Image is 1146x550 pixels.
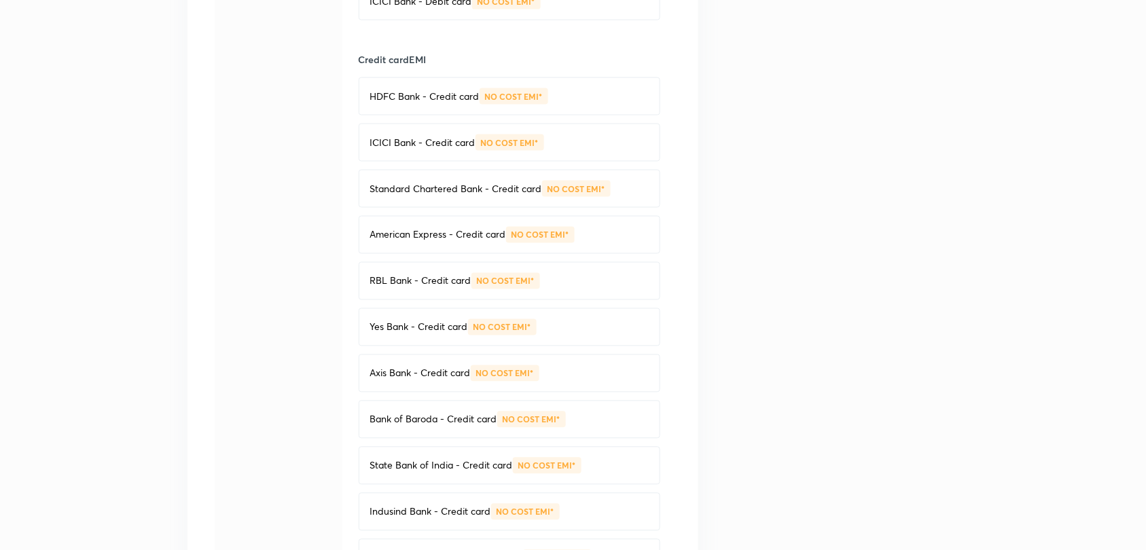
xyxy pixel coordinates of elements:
[481,139,539,147] p: NO COST EMI*
[370,505,491,519] p: Indusind Bank - Credit card
[548,185,605,193] p: NO COST EMI*
[370,90,480,103] p: HDFC Bank - Credit card
[359,53,660,67] h6: Credit card EMI
[370,367,471,380] p: Axis Bank - Credit card
[477,277,535,285] p: NO COST EMI*
[370,459,513,473] p: State Bank of India - Credit card
[512,231,569,239] p: NO COST EMI*
[497,508,554,516] p: NO COST EMI*
[473,323,531,331] p: NO COST EMI*
[370,228,506,242] p: American Express - Credit card
[485,92,543,100] p: NO COST EMI*
[370,320,468,334] p: Yes Bank - Credit card
[503,416,560,424] p: NO COST EMI*
[370,274,471,288] p: RBL Bank - Credit card
[370,136,476,149] p: ICICI Bank - Credit card
[370,413,497,426] p: Bank of Baroda - Credit card
[370,182,542,196] p: Standard Chartered Bank - Credit card
[476,369,534,378] p: NO COST EMI*
[518,462,576,470] p: NO COST EMI*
